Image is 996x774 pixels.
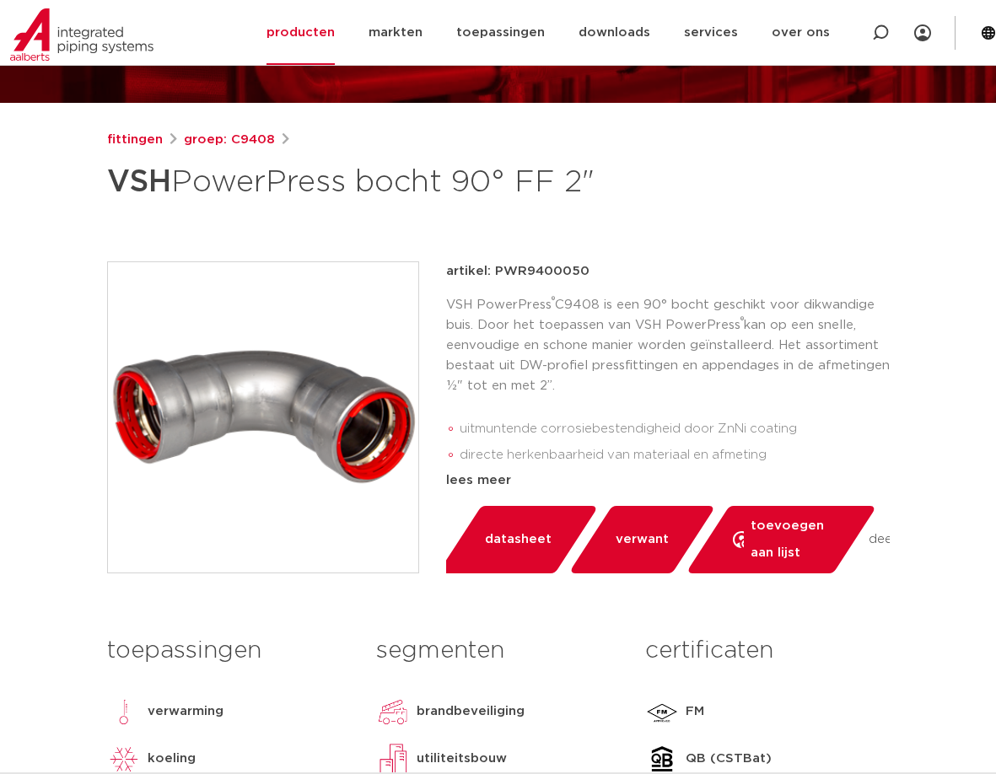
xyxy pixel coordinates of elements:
a: groep: C9408 [184,130,275,150]
a: datasheet [438,506,599,573]
img: brandbeveiliging [376,695,410,728]
p: artikel: PWR9400050 [446,261,590,282]
span: datasheet [485,526,552,553]
span: toevoegen aan lijst [750,513,829,567]
img: FM [645,695,679,728]
img: Product Image for VSH PowerPress bocht 90° FF 2" [108,262,418,572]
h3: certificaten [645,634,889,668]
p: QB (CSTBat) [686,749,772,769]
span: verwant [616,526,669,553]
p: utiliteitsbouw [417,749,507,769]
p: FM [686,701,704,722]
li: directe herkenbaarheid van materiaal en afmeting [460,442,890,469]
h3: segmenten [376,634,620,668]
li: uitmuntende corrosiebestendigheid door ZnNi coating [460,416,890,443]
strong: VSH [107,167,171,197]
h3: toepassingen [107,634,351,668]
h1: PowerPress bocht 90° FF 2" [107,157,623,207]
span: deel: [869,529,897,550]
p: brandbeveiliging [417,701,525,722]
a: fittingen [107,130,163,150]
p: VSH PowerPress C9408 is een 90° bocht geschikt voor dikwandige buis. Door het toepassen van VSH P... [446,295,890,396]
div: lees meer [446,470,890,491]
sup: ® [740,316,744,325]
img: verwarming [107,695,141,728]
a: verwant [568,506,716,573]
p: verwarming [148,701,223,722]
sup: ® [552,296,555,305]
p: koeling [148,749,196,769]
